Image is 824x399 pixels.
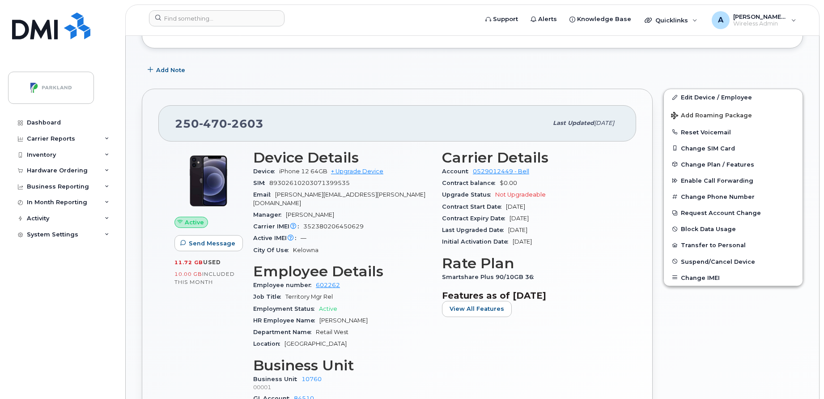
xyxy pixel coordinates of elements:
[174,235,243,251] button: Send Message
[664,253,803,270] button: Suspend/Cancel Device
[182,154,235,208] img: iPhone_12.jpg
[664,106,803,124] button: Add Roaming Package
[442,215,510,222] span: Contract Expiry Date
[199,117,227,130] span: 470
[316,282,340,288] a: 602262
[142,62,193,78] button: Add Note
[442,150,620,166] h3: Carrier Details
[664,205,803,221] button: Request Account Change
[174,270,235,285] span: included this month
[185,218,204,227] span: Active
[253,293,285,300] span: Job Title
[175,117,263,130] span: 250
[671,112,752,120] span: Add Roaming Package
[442,255,620,271] h3: Rate Plan
[442,191,495,198] span: Upgrade Status
[442,168,473,175] span: Account
[553,120,594,126] span: Last updated
[508,227,527,233] span: [DATE]
[303,223,364,230] span: 352380206450629
[189,239,235,248] span: Send Message
[664,124,803,140] button: Reset Voicemail
[442,238,513,245] span: Initial Activation Date
[227,117,263,130] span: 2603
[450,305,504,313] span: View All Features
[253,305,319,312] span: Employment Status
[253,357,431,373] h3: Business Unit
[269,180,350,186] span: 89302610203071399535
[253,247,293,253] span: City Of Use
[253,282,316,288] span: Employee number
[156,66,185,74] span: Add Note
[442,274,538,280] span: Smartshare Plus 90/10GB 36
[253,376,302,382] span: Business Unit
[442,203,506,210] span: Contract Start Date
[510,215,529,222] span: [DATE]
[638,11,704,29] div: Quicklinks
[664,221,803,237] button: Block Data Usage
[733,13,787,20] span: [PERSON_NAME][EMAIL_ADDRESS][PERSON_NAME][DOMAIN_NAME]
[664,156,803,172] button: Change Plan / Features
[293,247,319,253] span: Kelowna
[681,161,754,167] span: Change Plan / Features
[538,15,557,24] span: Alerts
[733,20,787,27] span: Wireless Admin
[479,10,524,28] a: Support
[705,11,803,29] div: Abisheik.Thiyagarajan@parkland.ca
[664,270,803,286] button: Change IMEI
[473,168,529,175] a: 0529012449 - Bell
[253,329,316,335] span: Department Name
[524,10,563,28] a: Alerts
[316,329,348,335] span: Retail West
[253,235,301,241] span: Active IMEI
[253,211,286,218] span: Manager
[253,317,319,324] span: HR Employee Name
[253,168,279,175] span: Device
[149,10,285,26] input: Find something...
[203,259,221,266] span: used
[442,180,500,186] span: Contract balance
[664,237,803,253] button: Transfer to Personal
[253,263,431,279] h3: Employee Details
[253,383,431,391] p: 00001
[442,290,620,301] h3: Features as of [DATE]
[442,227,508,233] span: Last Upgraded Date
[253,340,285,347] span: Location
[174,259,203,266] span: 11.72 GB
[442,301,512,317] button: View All Features
[664,189,803,205] button: Change Phone Number
[301,235,306,241] span: —
[563,10,637,28] a: Knowledge Base
[253,150,431,166] h3: Device Details
[285,293,333,300] span: Territory Mgr Rel
[253,223,303,230] span: Carrier IMEI
[253,191,275,198] span: Email
[285,340,347,347] span: [GEOGRAPHIC_DATA]
[664,140,803,156] button: Change SIM Card
[594,120,614,126] span: [DATE]
[718,15,723,26] span: A
[500,180,517,186] span: $0.00
[493,15,518,24] span: Support
[302,376,322,382] a: 10760
[174,271,202,277] span: 10.00 GB
[506,203,525,210] span: [DATE]
[513,238,532,245] span: [DATE]
[279,168,327,175] span: iPhone 12 64GB
[253,191,425,206] span: [PERSON_NAME][EMAIL_ADDRESS][PERSON_NAME][DOMAIN_NAME]
[495,191,546,198] span: Not Upgradeable
[664,172,803,189] button: Enable Call Forwarding
[286,211,334,218] span: [PERSON_NAME]
[253,180,269,186] span: SIM
[331,168,383,175] a: + Upgrade Device
[319,305,337,312] span: Active
[655,17,688,24] span: Quicklinks
[319,317,368,324] span: [PERSON_NAME]
[681,258,755,265] span: Suspend/Cancel Device
[681,177,753,184] span: Enable Call Forwarding
[664,89,803,105] a: Edit Device / Employee
[577,15,631,24] span: Knowledge Base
